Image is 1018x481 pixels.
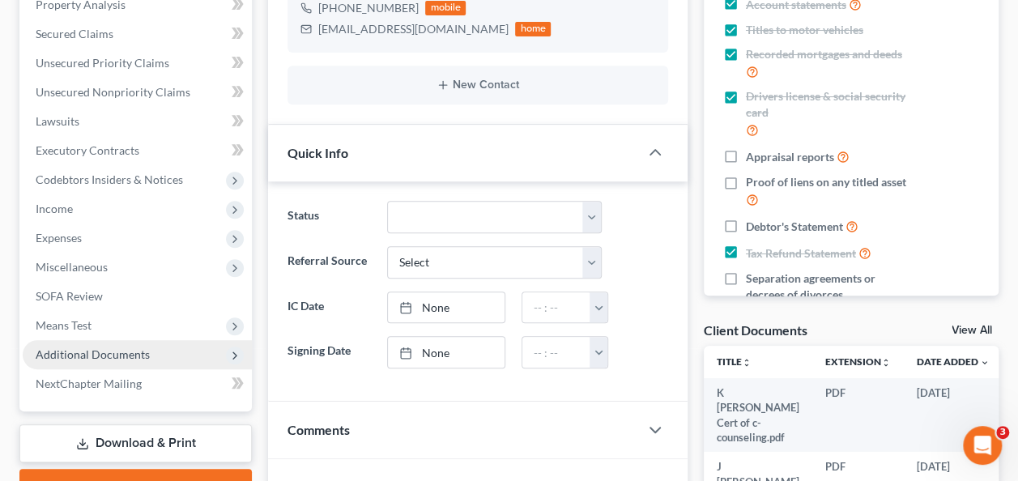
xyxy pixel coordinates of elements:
[279,292,378,324] label: IC Date
[704,378,812,453] td: K [PERSON_NAME] Cert of c- counseling.pdf
[36,172,183,186] span: Codebtors Insiders & Notices
[717,355,752,368] a: Titleunfold_more
[279,336,378,368] label: Signing Date
[36,289,103,303] span: SOFA Review
[522,292,590,323] input: -- : --
[23,107,252,136] a: Lawsuits
[825,355,891,368] a: Extensionunfold_more
[904,378,1003,453] td: [DATE]
[36,56,169,70] span: Unsecured Priority Claims
[36,202,73,215] span: Income
[279,201,378,233] label: Status
[36,114,79,128] span: Lawsuits
[36,143,139,157] span: Executory Contracts
[288,145,348,160] span: Quick Info
[36,347,150,361] span: Additional Documents
[881,358,891,368] i: unfold_more
[522,337,590,368] input: -- : --
[36,231,82,245] span: Expenses
[746,270,911,303] span: Separation agreements or decrees of divorces
[952,325,992,336] a: View All
[318,21,509,37] div: [EMAIL_ADDRESS][DOMAIN_NAME]
[36,377,142,390] span: NextChapter Mailing
[19,424,252,462] a: Download & Print
[23,78,252,107] a: Unsecured Nonpriority Claims
[23,369,252,398] a: NextChapter Mailing
[917,355,990,368] a: Date Added expand_more
[812,378,904,453] td: PDF
[36,260,108,274] span: Miscellaneous
[704,321,807,338] div: Client Documents
[746,46,902,62] span: Recorded mortgages and deeds
[23,49,252,78] a: Unsecured Priority Claims
[36,318,92,332] span: Means Test
[746,174,906,190] span: Proof of liens on any titled asset
[996,426,1009,439] span: 3
[746,149,834,165] span: Appraisal reports
[746,88,911,121] span: Drivers license & social security card
[23,19,252,49] a: Secured Claims
[425,1,466,15] div: mobile
[742,358,752,368] i: unfold_more
[746,22,863,38] span: Titles to motor vehicles
[388,292,505,323] a: None
[388,337,505,368] a: None
[23,136,252,165] a: Executory Contracts
[746,219,843,235] span: Debtor's Statement
[279,246,378,279] label: Referral Source
[288,422,350,437] span: Comments
[963,426,1002,465] iframe: Intercom live chat
[23,282,252,311] a: SOFA Review
[515,22,551,36] div: home
[300,79,655,92] button: New Contact
[36,27,113,40] span: Secured Claims
[746,245,856,262] span: Tax Refund Statement
[36,85,190,99] span: Unsecured Nonpriority Claims
[980,358,990,368] i: expand_more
